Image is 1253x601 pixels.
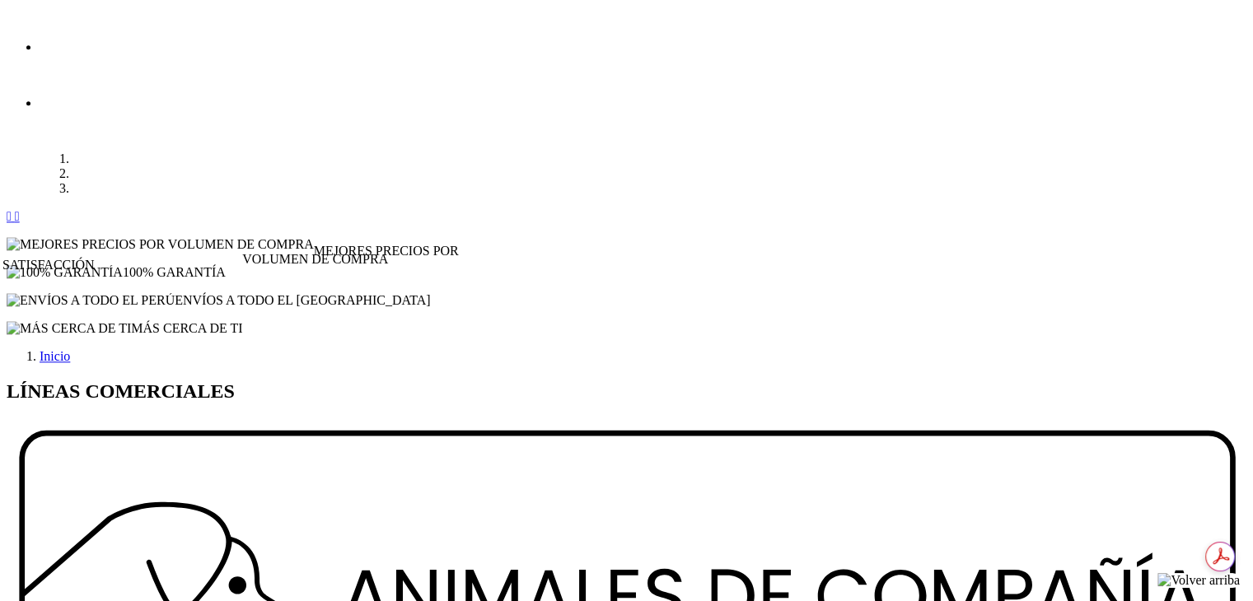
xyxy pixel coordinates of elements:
[242,252,388,267] span: VOLUMEN DE COMPRA
[7,293,175,308] img: ENVÍOS A TODO EL PERÚ
[7,321,131,336] img: MÁS CERCA DE TI
[7,380,1246,403] h2: LÍNEAS COMERCIALES
[40,349,70,363] a: Inicio
[7,265,123,280] img: 100% GARANTÍA
[8,422,284,593] iframe: Brevo live chat
[15,209,20,223] i: 
[314,244,459,258] span: MEJORES PRECIOS POR
[7,209,1246,224] div: Botones del carrusel
[7,321,1246,336] p: MÁS CERCA DE TI
[7,209,12,223] i: 
[1157,573,1240,588] img: Volver arriba
[123,265,226,279] span: 100% GARANTÍA
[7,293,1246,308] p: ENVÍOS A TODO EL [GEOGRAPHIC_DATA]
[7,237,314,252] img: MEJORES PRECIOS POR VOLUMEN DE COMPRA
